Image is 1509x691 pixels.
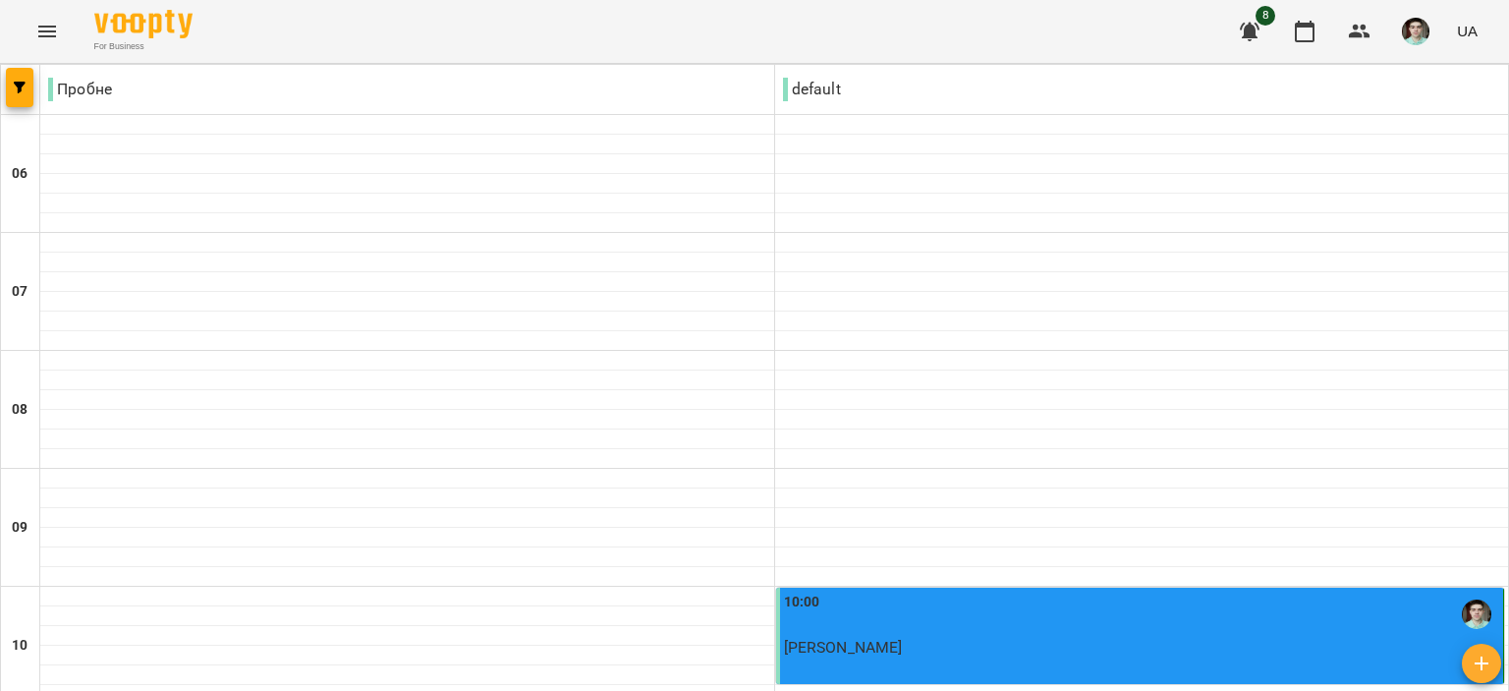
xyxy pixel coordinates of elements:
p: Пробне [48,78,112,101]
button: UA [1449,13,1485,49]
h6: 08 [12,399,28,421]
h6: 10 [12,635,28,657]
button: Menu [24,8,71,55]
h6: 07 [12,281,28,303]
img: 8482cb4e613eaef2b7d25a10e2b5d949.jpg [1402,18,1429,45]
h6: 06 [12,163,28,185]
p: default [783,78,841,101]
h6: 09 [12,517,28,539]
img: Voopty Logo [94,10,193,38]
button: Створити урок [1462,644,1501,683]
span: [PERSON_NAME] [784,638,903,657]
img: Андрушко Артем Олександрович [1462,600,1491,629]
span: For Business [94,40,193,53]
label: 10:00 [784,592,820,613]
span: 8 [1256,6,1275,26]
span: UA [1457,21,1478,41]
